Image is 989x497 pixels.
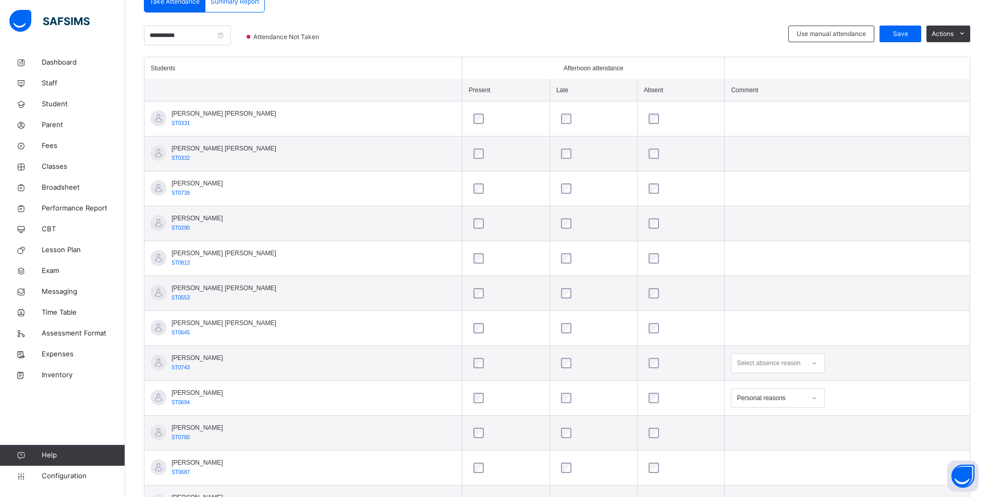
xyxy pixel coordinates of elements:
[947,461,979,492] button: Open asap
[172,214,223,223] span: [PERSON_NAME]
[42,99,125,109] span: Student
[725,79,970,102] th: Comment
[172,225,190,231] span: ST0290
[42,182,125,193] span: Broadsheet
[42,287,125,297] span: Messaging
[172,179,223,188] span: [PERSON_NAME]
[172,120,190,126] span: ST0331
[172,318,276,328] span: [PERSON_NAME] [PERSON_NAME]
[42,161,125,172] span: Classes
[42,328,125,339] span: Assessment Format
[172,388,223,397] span: [PERSON_NAME]
[172,155,190,161] span: ST0332
[887,29,913,39] span: Save
[172,434,190,440] span: ST0780
[172,249,276,258] span: [PERSON_NAME] [PERSON_NAME]
[172,365,190,370] span: ST0743
[172,469,190,475] span: ST0687
[42,224,125,234] span: CBT
[172,330,190,336] span: ST0645
[42,307,125,318] span: Time Table
[42,450,125,461] span: Help
[462,79,550,102] th: Present
[42,78,125,89] span: Staff
[172,109,276,118] span: [PERSON_NAME] [PERSON_NAME]
[637,79,725,102] th: Absent
[42,370,125,380] span: Inventory
[42,141,125,151] span: Fees
[932,29,954,39] span: Actions
[42,203,125,214] span: Performance Report
[797,29,866,39] span: Use manual attendance
[42,245,125,255] span: Lesson Plan
[172,400,190,405] span: ST0694
[42,120,125,130] span: Parent
[737,353,800,373] div: Select absence reason
[172,295,190,301] span: ST0553
[9,10,90,32] img: safsims
[737,393,805,403] div: Personal reasons
[172,423,223,432] span: [PERSON_NAME]
[42,349,125,359] span: Expenses
[172,260,190,266] span: ST0813
[550,79,637,102] th: Late
[172,353,223,363] span: [PERSON_NAME]
[144,57,462,79] th: Students
[172,458,223,467] span: [PERSON_NAME]
[42,266,125,276] span: Exam
[42,471,125,481] span: Configuration
[252,32,322,42] span: Attendance Not Taken
[564,64,624,73] span: Afternoon attendance
[172,190,190,196] span: ST0739
[172,283,276,293] span: [PERSON_NAME] [PERSON_NAME]
[42,57,125,68] span: Dashboard
[172,144,276,153] span: [PERSON_NAME] [PERSON_NAME]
